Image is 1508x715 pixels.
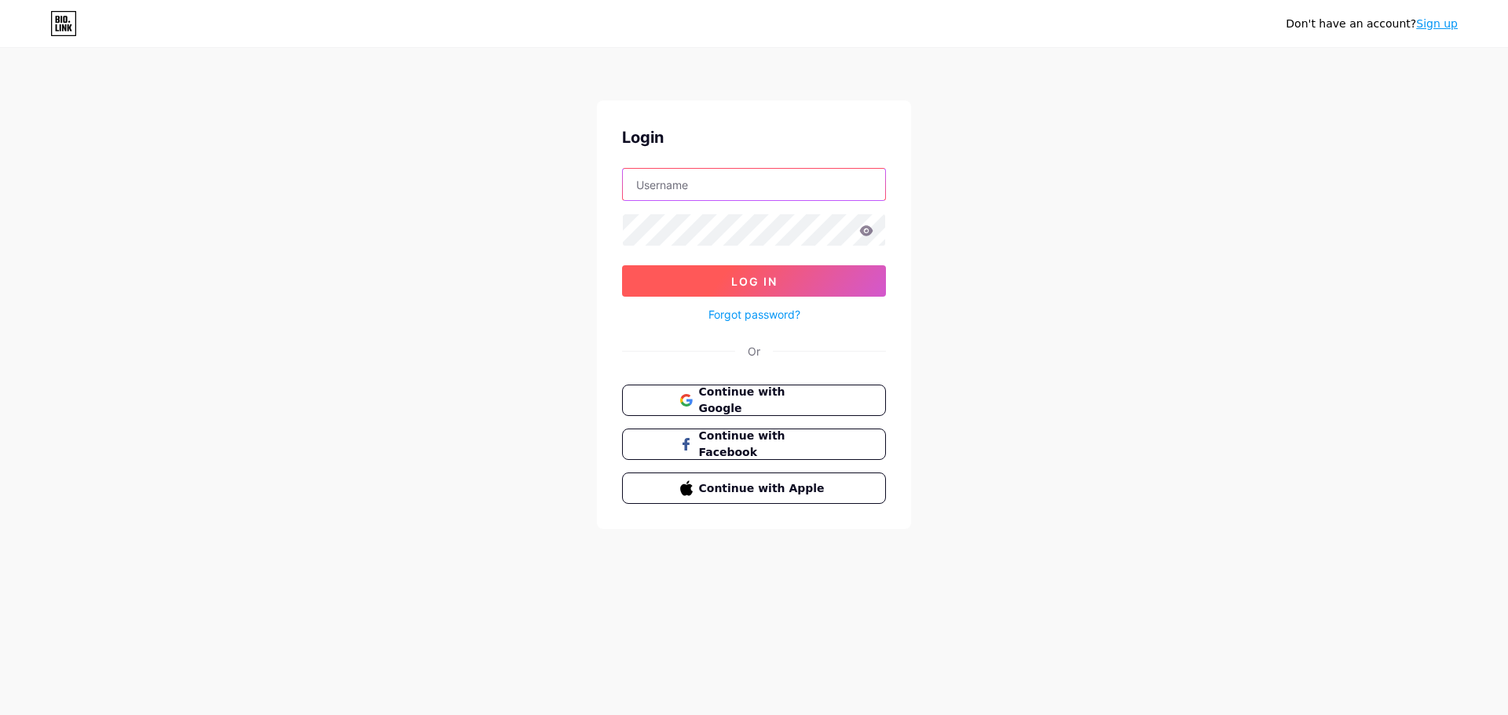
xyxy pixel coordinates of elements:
button: Continue with Google [622,385,886,416]
span: Continue with Google [699,384,829,417]
span: Continue with Apple [699,480,829,497]
input: Username [623,169,885,200]
span: Continue with Facebook [699,428,829,461]
button: Log In [622,265,886,297]
a: Sign up [1416,17,1458,30]
div: Or [748,343,760,359]
div: Don't have an account? [1286,16,1458,32]
button: Continue with Apple [622,472,886,504]
button: Continue with Facebook [622,429,886,460]
div: Login [622,126,886,149]
a: Forgot password? [708,306,800,323]
span: Log In [731,275,778,288]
